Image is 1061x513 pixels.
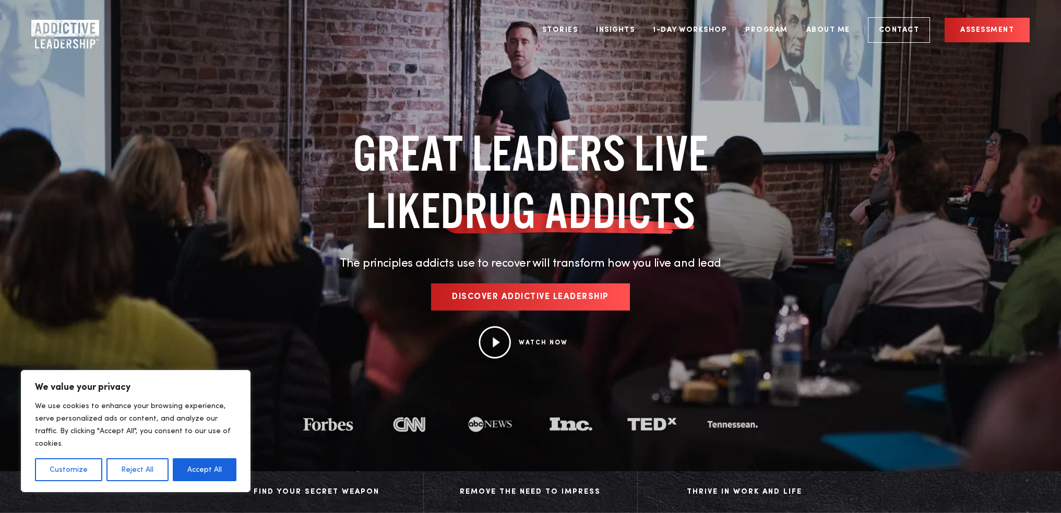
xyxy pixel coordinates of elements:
[945,18,1030,42] a: Assessment
[534,10,586,50] a: Stories
[220,484,413,500] div: Find Your Secret Weapon
[452,293,609,301] span: Discover Addictive Leadership
[288,125,773,240] h1: GREAT LEADERS LIVE LIKE
[173,458,236,481] button: Accept All
[868,17,931,43] a: Contact
[35,458,102,481] button: Customize
[431,283,630,311] a: Discover Addictive Leadership
[35,381,236,393] p: We value your privacy
[588,10,642,50] a: Insights
[737,10,796,50] a: Program
[434,484,627,500] div: Remove The Need to Impress
[645,10,735,50] a: 1-Day Workshop
[798,10,858,50] a: About Me
[519,340,568,346] a: WATCH NOW
[648,484,841,500] div: Thrive in Work and Life
[340,258,721,269] span: The principles addicts use to recover will transform how you live and lead
[440,182,696,240] span: DRUG ADDICTS
[21,370,251,492] div: We value your privacy
[35,400,236,450] p: We use cookies to enhance your browsing experience, serve personalized ads or content, and analyz...
[106,458,168,481] button: Reject All
[31,20,94,41] a: Home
